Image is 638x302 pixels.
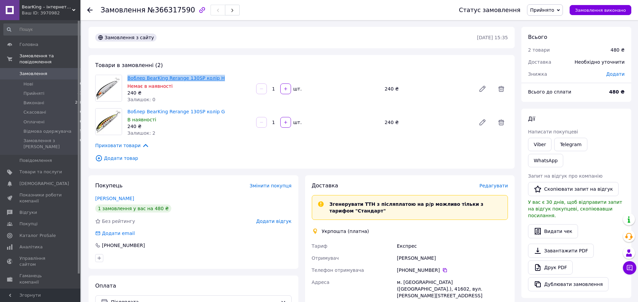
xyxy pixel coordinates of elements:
div: 240 ₴ [382,84,473,94]
div: [PHONE_NUMBER] [101,242,146,249]
span: Редагувати [479,183,508,188]
div: 240 ₴ [127,123,251,130]
span: Скасовані [23,109,46,115]
span: 0 [80,138,82,150]
div: Ваш ID: 3970982 [22,10,80,16]
span: Головна [19,42,38,48]
span: Адреса [312,280,330,285]
span: BearKing – інтернет-магазин воблерів від компанії BearKing [22,4,72,10]
span: 0 [80,81,82,87]
span: Дії [528,116,535,122]
a: Редагувати [476,82,489,96]
div: м. [GEOGRAPHIC_DATA] ([GEOGRAPHIC_DATA].), 41602, вул. [PERSON_NAME][STREET_ADDRESS] [396,276,509,302]
span: 83 [77,90,82,97]
span: Замовлення [19,71,47,77]
span: Прийнято [530,7,554,13]
button: Дублювати замовлення [528,277,608,291]
span: Отримувач [312,255,339,261]
span: Оплачені [23,119,45,125]
span: 0 [80,119,82,125]
button: Видати чек [528,224,578,238]
span: 56 [77,109,82,115]
div: 480 ₴ [611,47,625,53]
div: [PHONE_NUMBER] [397,267,508,274]
div: Додати email [101,230,135,237]
span: Доставка [528,59,551,65]
a: Друк PDF [528,260,573,275]
img: Воблер BearKing Rerange 130SP колір G [96,109,122,135]
span: Відмова одержувача [23,128,71,134]
span: Виконані [23,100,44,106]
div: Статус замовлення [459,7,521,13]
a: WhatsApp [528,154,563,167]
button: Чат з покупцем [623,261,636,275]
span: №366317590 [148,6,195,14]
a: Telegram [554,138,587,151]
span: Знижка [528,71,547,77]
span: В наявності [127,117,156,122]
span: Оплата [95,283,116,289]
span: Видалити [495,82,508,96]
div: шт. [292,119,302,126]
div: Замовлення з сайту [95,34,157,42]
div: [PERSON_NAME] [396,252,509,264]
span: Замовлення та повідомлення [19,53,80,65]
span: [DEMOGRAPHIC_DATA] [19,181,69,187]
span: Доставка [312,182,338,189]
span: Управління сайтом [19,255,62,267]
span: Залишок: 2 [127,130,156,136]
span: Гаманець компанії [19,273,62,285]
span: Без рейтингу [102,219,135,224]
button: Замовлення виконано [570,5,631,15]
div: Необхідно уточнити [571,55,629,69]
span: Замовлення виконано [575,8,626,13]
div: Повернутися назад [87,7,93,13]
div: 240 ₴ [382,118,473,127]
div: 240 ₴ [127,89,251,96]
div: Додати email [95,230,135,237]
a: Viber [528,138,552,151]
span: Нові [23,81,33,87]
span: 5 [80,128,82,134]
b: 480 ₴ [609,89,625,95]
span: 2 товари [528,47,550,53]
a: [PERSON_NAME] [95,196,134,201]
span: Покупці [19,221,38,227]
span: Змінити покупця [250,183,292,188]
span: Прийняті [23,90,44,97]
span: Аналітика [19,244,43,250]
span: Додати відгук [256,219,291,224]
span: У вас є 30 днів, щоб відправити запит на відгук покупцеві, скопіювавши посилання. [528,199,622,218]
img: Воблер BearKing Rerange 130SP колір H [96,75,122,101]
input: Пошук [3,23,83,36]
span: Каталог ProSale [19,233,56,239]
span: 208 [75,100,82,106]
span: Запит на відгук про компанію [528,173,602,179]
a: Воблер BearKing Rerange 130SP колір H [127,75,225,81]
span: Немає в наявності [127,83,173,89]
span: Товари та послуги [19,169,62,175]
span: Показники роботи компанії [19,192,62,204]
div: шт. [292,85,302,92]
span: Написати покупцеві [528,129,578,134]
span: Залишок: 0 [127,97,156,102]
span: Всього [528,34,547,40]
span: Видалити [495,116,508,129]
span: Відгуки [19,209,37,216]
div: Укрпошта (платна) [320,228,371,235]
span: Всього до сплати [528,89,571,95]
button: Скопіювати запит на відгук [528,182,619,196]
span: Покупець [95,182,123,189]
div: 1 замовлення у вас на 480 ₴ [95,204,171,213]
span: Замовлення [101,6,146,14]
time: [DATE] 15:35 [477,35,508,40]
span: Товари в замовленні (2) [95,62,163,68]
span: Повідомлення [19,158,52,164]
span: Згенерувати ТТН з післяплатою на р/р можливо тільки з тарифом "Стандарт" [330,201,483,214]
a: Редагувати [476,116,489,129]
span: Замовлення з [PERSON_NAME] [23,138,80,150]
span: Приховати товари [95,142,149,149]
a: Воблер BearKing Rerange 130SP колір G [127,109,225,114]
span: Тариф [312,243,328,249]
span: Додати товар [95,155,508,162]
